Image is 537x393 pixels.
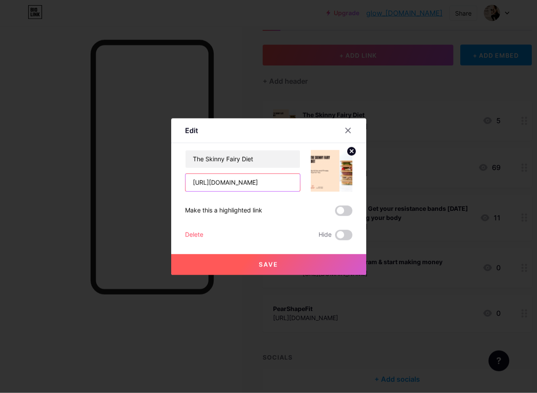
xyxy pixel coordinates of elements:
[186,174,300,191] input: URL
[171,254,366,275] button: Save
[186,151,300,168] input: Title
[319,230,332,240] span: Hide
[311,150,352,192] img: link_thumbnail
[259,261,278,268] span: Save
[185,125,198,136] div: Edit
[185,230,203,240] div: Delete
[185,206,262,216] div: Make this a highlighted link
